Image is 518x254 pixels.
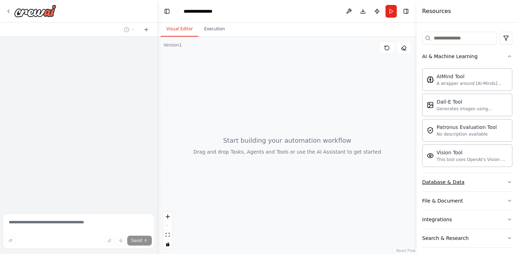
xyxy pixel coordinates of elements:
[163,212,172,221] button: zoom in
[396,249,415,253] a: React Flow attribution
[14,5,56,17] img: Logo
[422,235,469,242] div: Search & Research
[6,236,16,246] button: Improve this prompt
[163,230,172,240] button: fit view
[437,131,497,137] div: No description available
[401,6,411,16] button: Hide right sidebar
[437,81,508,86] div: A wrapper around [AI-Minds]([URL][DOMAIN_NAME]). Useful for when you need answers to questions fr...
[163,240,172,249] button: toggle interactivity
[437,149,508,156] div: Vision Tool
[437,98,508,105] div: Dall-E Tool
[422,179,464,186] div: Database & Data
[422,66,512,173] div: AI & Machine Learning
[141,25,152,34] button: Start a new chat
[184,8,220,15] nav: breadcrumb
[422,47,512,66] button: AI & Machine Learning
[422,173,512,191] button: Database & Data
[427,127,434,134] img: Patronusevaltool
[163,212,172,249] div: React Flow controls
[164,42,182,48] div: Version 1
[422,229,512,247] button: Search & Research
[422,197,463,204] div: File & Document
[422,216,452,223] div: Integrations
[127,236,152,246] button: Send
[198,22,230,37] button: Execution
[437,73,508,80] div: AIMind Tool
[121,25,138,34] button: Switch to previous chat
[427,76,434,83] img: Aimindtool
[131,238,142,243] span: Send
[116,236,126,246] button: Click to speak your automation idea
[437,106,508,112] div: Generates images using OpenAI's Dall-E model.
[422,53,477,60] div: AI & Machine Learning
[422,210,512,229] button: Integrations
[437,157,508,162] div: This tool uses OpenAI's Vision API to describe the contents of an image.
[427,101,434,109] img: Dalletool
[422,192,512,210] button: File & Document
[427,152,434,159] img: Visiontool
[437,124,497,131] div: Patronus Evaluation Tool
[161,22,198,37] button: Visual Editor
[105,236,115,246] button: Upload files
[162,6,172,16] button: Hide left sidebar
[422,7,451,16] h4: Resources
